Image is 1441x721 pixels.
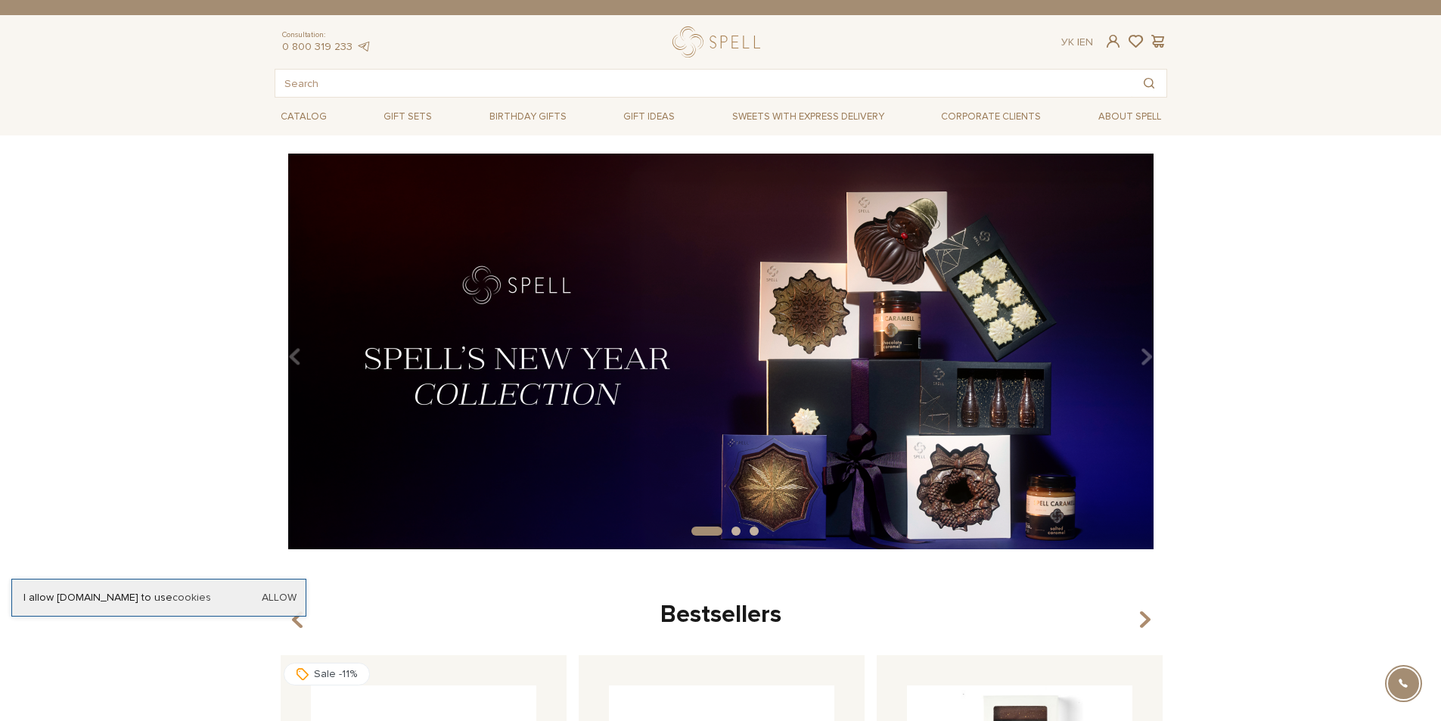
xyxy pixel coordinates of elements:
[935,105,1047,129] a: Corporate clients
[1061,36,1093,49] div: En
[377,105,438,129] a: Gift sets
[1132,70,1166,97] button: Search
[1077,36,1079,48] span: |
[691,527,722,536] button: Carousel Page 1 (Current Slide)
[726,104,890,129] a: Sweets with express delivery
[617,105,681,129] a: Gift ideas
[483,105,573,129] a: Birthday gifts
[731,527,741,536] button: Carousel Page 2
[12,591,306,604] div: I allow [DOMAIN_NAME] to use
[750,527,759,536] button: Carousel Page 3
[282,40,352,53] a: 0 800 319 233
[284,663,370,685] div: Sale -11%
[1061,36,1074,48] a: Ук
[275,154,1167,549] img: НР
[275,525,1167,539] div: Carousel Pagination
[356,40,371,53] a: telegram
[275,599,1167,631] div: Bestsellers
[275,70,1132,97] input: Search
[672,26,767,57] a: logo
[1092,105,1167,129] a: About Spell
[282,30,371,40] span: Consultation:
[275,105,333,129] a: Catalog
[262,591,297,604] a: Allow
[172,591,211,604] a: cookies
